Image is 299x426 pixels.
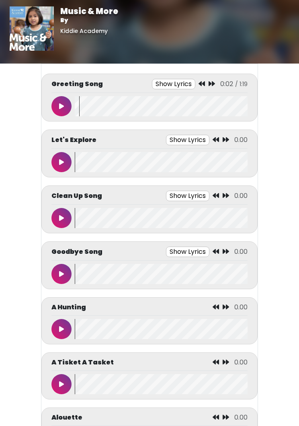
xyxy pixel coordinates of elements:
button: Show Lyrics [166,135,209,145]
button: Show Lyrics [166,191,209,201]
button: Show Lyrics [152,79,195,89]
span: 0.00 [234,247,248,256]
span: 0.00 [234,358,248,367]
h6: Kiddie Academy [60,28,118,35]
span: 0:02 [220,79,233,88]
span: 0.00 [234,303,248,312]
span: 0.00 [234,191,248,200]
p: Alouette [51,413,82,422]
p: Clean Up Song [51,191,102,201]
span: / 1:19 [235,80,248,88]
img: 01vrkzCYTteBT1eqlInO [10,6,54,51]
p: Let's Explore [51,135,96,145]
p: By [60,16,118,25]
p: Goodbye Song [51,247,102,257]
button: Show Lyrics [166,247,209,257]
span: 0.00 [234,135,248,144]
h1: Music & More [60,6,118,16]
p: Greeting Song [51,79,103,89]
span: 0.00 [234,413,248,422]
p: A Hunting [51,303,86,312]
p: A Tisket A Tasket [51,358,114,367]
